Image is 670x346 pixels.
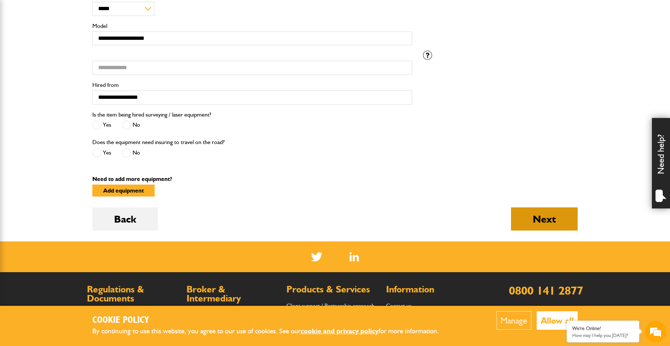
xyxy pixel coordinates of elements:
a: LinkedIn [349,252,359,261]
input: Enter your phone number [9,110,132,126]
h2: Broker & Intermediary [187,285,279,303]
a: cookie and privacy policy [301,327,378,335]
img: d_20077148190_company_1631870298795_20077148190 [12,40,30,50]
div: Minimize live chat window [119,4,136,21]
a: 0800 141 2877 [509,283,583,298]
button: Next [511,207,578,231]
label: Is the item being hired surveying / laser equipment? [92,112,211,118]
em: Start Chat [99,223,131,233]
label: No [122,121,140,130]
div: Chat with us now [38,41,122,50]
button: Add equipment [92,185,155,197]
h2: Cookie Policy [92,315,451,326]
label: Hired from [92,82,412,88]
textarea: Type your message and hit 'Enter' [9,131,132,217]
h2: Regulations & Documents [87,285,179,303]
a: Contact us [386,302,411,309]
input: Enter your email address [9,88,132,104]
img: Twitter [311,252,322,261]
label: Yes [92,148,111,157]
img: Linked In [349,252,359,261]
p: By continuing to use this website, you agree to our use of cookies. See our for more information. [92,326,451,337]
label: Does the equipment need insuring to travel on the road? [92,139,225,145]
button: Back [92,207,158,231]
label: Model [92,23,412,29]
p: Need to add more equipment? [92,176,578,182]
button: Allow all [537,311,578,330]
label: No [122,148,140,157]
input: Enter your last name [9,67,132,83]
h2: Information [386,285,478,294]
label: Yes [92,121,111,130]
a: Client support / Partnership approach [286,302,374,309]
h2: Products & Services [286,285,379,294]
p: How may I help you today? [572,333,634,338]
div: Need help? [652,118,670,208]
button: Manage [497,311,531,330]
div: We're Online! [572,325,634,332]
